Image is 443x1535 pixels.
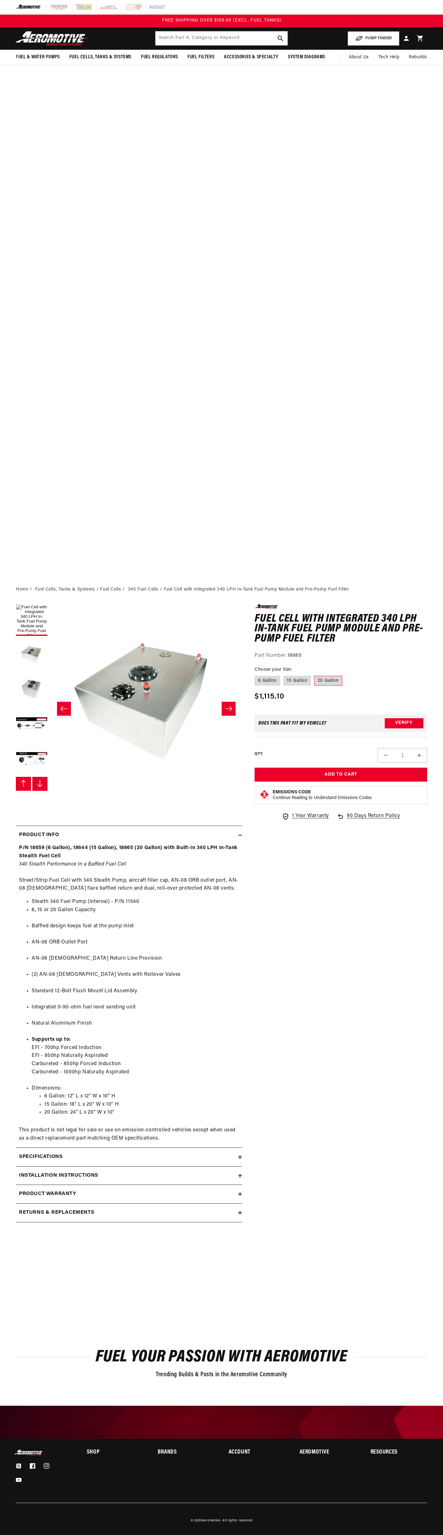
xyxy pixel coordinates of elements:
media-gallery: Gallery Viewer [16,604,242,813]
nav: breadcrumbs [16,586,427,593]
button: PUMP FINDER [348,31,399,46]
span: Fuel Cells, Tanks & Systems [69,54,131,61]
li: AN-08 ORB Outlet Port [32,938,239,955]
a: Home [16,586,28,593]
li: Stealth 340 Fuel Pump (internal) - P/N 11540 [32,898,239,906]
span: Fuel Filters [187,54,214,61]
div: Part Number: [255,652,427,660]
summary: Returns & replacements [16,1204,242,1222]
button: Add to Cart [255,768,427,782]
strong: Emissions Code [273,790,311,795]
img: Aeromotive [14,31,93,46]
p: Continue Reading to Understand Emissions Codes [273,795,372,801]
summary: Fuel Cells, Tanks & Systems [65,50,136,65]
button: Emissions CodeContinue Reading to Understand Emissions Codes [273,790,372,801]
button: Slide left [57,702,71,716]
li: Fuel Cell with Integrated 340 LPH In-Tank Fuel Pump Module and Pre-Pump Fuel Filter [164,586,349,593]
button: Verify [385,718,423,728]
span: Rebuilds [409,54,427,61]
summary: Shop [87,1450,143,1455]
summary: Fuel & Water Pumps [11,50,65,65]
p: This product is not legal for sale or use on emission-controlled vehicles except when used as a d... [19,1126,239,1142]
li: EFI - 700hp Forced Induction EFI - 850hp Naturally Aspirated Carbureted - 850hp Forced Induction ... [32,1036,239,1084]
span: 90 Days Return Policy [347,812,400,827]
button: Load image 4 in gallery view [16,709,47,740]
h2: Product Info [19,831,59,839]
label: 6 Gallon [255,676,280,686]
li: Standard 12-Bolt Flush Mount Lid Assembly [32,987,239,1003]
p: Street/Strip Fuel Cell with 340 Stealth Pump, aircraft filler cap, AN-08 ORB outlet port, AN-08 [... [19,844,239,893]
strong: Supports up to: [32,1037,71,1042]
a: About Us [344,50,374,65]
span: 1 Year Warranty [292,812,329,820]
span: Accessories & Specialty [224,54,278,61]
summary: Specifications [16,1148,242,1166]
summary: Aeromotive [300,1450,356,1455]
a: 1 Year Warranty [282,812,329,820]
summary: Resources [370,1450,427,1455]
h2: Installation Instructions [19,1172,98,1180]
strong: 18665 [288,653,302,658]
li: Baffled design keeps fuel at the pump inlet [32,922,239,938]
h2: Product warranty [19,1190,76,1198]
label: QTY [255,752,263,757]
button: search button [274,31,288,45]
li: 15 Gallon: 18" L x 20" W x 10" H [44,1101,239,1109]
small: © 2025 . [191,1519,221,1522]
legend: Choose your Size: [255,666,293,673]
button: Load image 3 in gallery view [16,674,47,706]
li: Fuel Cells, Tanks & Systems [35,586,100,593]
summary: Accessories & Specialty [219,50,283,65]
li: 6 Gallon: 12" L x 12" W x 10" H [44,1092,239,1101]
strong: P/N 18659 (6 Gallon), 18644 (15 Gallon), 18665 (20 Gallon) with Built-In 340 LPH In-Tank Stealth ... [19,845,237,859]
summary: Fuel Filters [183,50,219,65]
li: AN-08 [DEMOGRAPHIC_DATA] Return Line Provision [32,955,239,971]
summary: Account [229,1450,285,1455]
button: Load image 2 in gallery view [16,639,47,671]
span: Fuel Regulators [141,54,178,61]
h1: Fuel Cell with Integrated 340 LPH In-Tank Fuel Pump Module and Pre-Pump Fuel Filter [255,614,427,644]
a: 90 Days Return Policy [337,812,400,827]
span: Fuel & Water Pumps [16,54,60,61]
button: Slide right [222,702,236,716]
summary: Installation Instructions [16,1167,242,1185]
summary: Fuel Regulators [136,50,183,65]
span: System Diagrams [288,54,325,61]
label: 15 Gallon [283,676,311,686]
span: About Us [349,55,369,60]
li: Integrated 0-90-ohm fuel level sending unit [32,1003,239,1020]
summary: Brands [158,1450,214,1455]
label: 20 Gallon [314,676,342,686]
h2: Specifications [19,1153,62,1161]
summary: Tech Help [374,50,404,65]
summary: System Diagrams [283,50,330,65]
div: Does This part fit My vehicle? [258,721,326,726]
img: Emissions code [259,790,269,800]
small: All rights reserved [222,1519,252,1522]
a: 340 Fuel Cells [128,586,158,593]
summary: Product Info [16,826,242,844]
li: Dimensions: [32,1084,239,1117]
img: Aeromotive [14,1450,45,1456]
li: Natural Aluminum Finish [32,1020,239,1036]
button: Load image 5 in gallery view [16,744,47,775]
em: 340 Stealth Performance In a Baffled Fuel Cell [19,862,127,867]
span: Trending Builds & Posts in the Aeromotive Community [156,1372,287,1378]
li: Fuel Cells [100,586,126,593]
span: FREE SHIPPING OVER $109.00 (EXCL. FUEL TANKS) [162,18,281,23]
button: Slide left [16,777,31,791]
h2: Returns & replacements [19,1209,94,1217]
button: Slide right [32,777,47,791]
span: Tech Help [378,54,399,61]
summary: Product warranty [16,1185,242,1203]
span: $1,115.10 [255,691,284,702]
summary: Rebuilds [404,50,432,65]
li: (2) AN-08 [DEMOGRAPHIC_DATA] Vents with Rollover Valves [32,971,239,987]
input: Search by Part Number, Category or Keyword [155,31,288,45]
li: 20 Gallon: 24" L x 20" W x 10" [44,1109,239,1117]
a: Aeromotive [202,1519,220,1522]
